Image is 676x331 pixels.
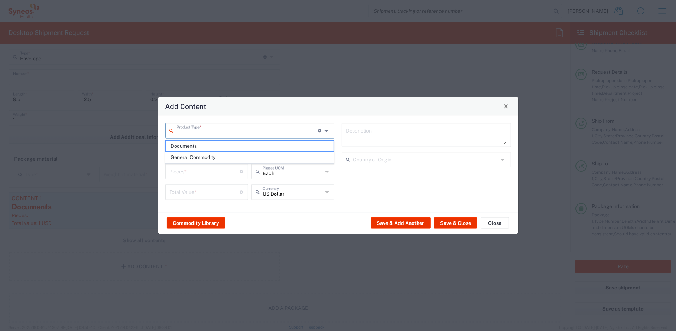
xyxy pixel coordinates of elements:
button: Save & Add Another [371,217,431,229]
span: General Commodity [166,152,334,163]
button: Commodity Library [167,217,225,229]
button: Close [501,101,511,111]
span: Documents [166,141,334,152]
h4: Add Content [165,101,206,111]
button: Close [481,217,509,229]
button: Save & Close [434,217,477,229]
